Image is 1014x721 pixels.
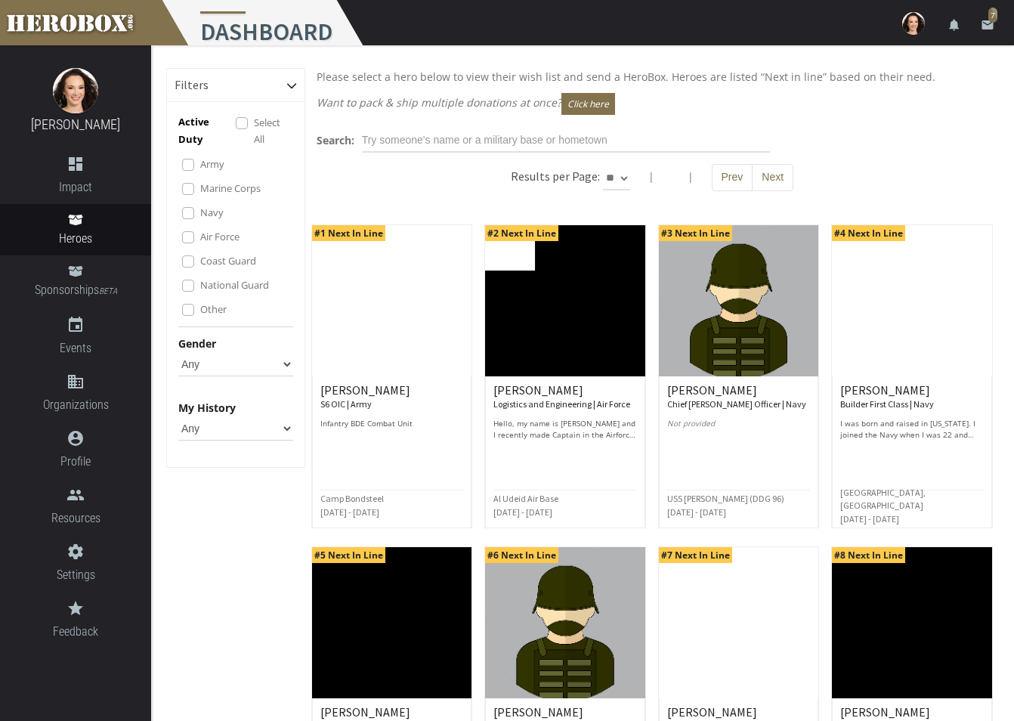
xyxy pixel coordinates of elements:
small: Chief [PERSON_NAME] Officer | Navy [667,398,806,410]
p: Active Duty [178,113,236,148]
label: Army [200,156,224,172]
label: Select All [254,114,293,147]
button: Click here [561,93,615,115]
h6: [PERSON_NAME] [320,384,464,410]
label: Gender [178,335,216,352]
label: National Guard [200,277,269,293]
p: Hello, my name is [PERSON_NAME] and I recently made Captain in the Airforce. This is my first dep... [493,418,637,441]
label: Coast Guard [200,252,256,269]
span: #2 Next In Line [485,225,558,241]
small: S6 OIC | Army [320,398,372,410]
a: #2 Next In Line [PERSON_NAME] Logistics and Engineering | Air Force Hello, my name is [PERSON_NAM... [484,224,646,528]
label: Search: [317,132,354,149]
i: email [981,18,994,32]
h6: [PERSON_NAME] [840,384,984,410]
a: [PERSON_NAME] [31,116,120,132]
small: Camp Bondsteel [320,493,384,504]
h6: Filters [175,79,209,92]
small: [DATE] - [DATE] [667,506,726,518]
small: BETA [99,286,117,296]
span: #3 Next In Line [659,225,732,241]
label: Air Force [200,228,240,245]
small: Logistics and Engineering | Air Force [493,398,630,410]
span: #8 Next In Line [832,547,905,563]
p: Want to pack & ship multiple donations at once? [317,93,988,115]
span: #7 Next In Line [659,547,732,563]
span: 7 [988,8,997,23]
input: Try someone's name or a military base or hometown [362,128,770,153]
label: My History [178,399,236,416]
p: Please select a hero below to view their wish list and send a HeroBox. Heroes are listed “Next in... [317,68,988,85]
i: notifications [948,18,961,32]
span: #1 Next In Line [312,225,385,241]
small: [DATE] - [DATE] [840,513,899,525]
a: #3 Next In Line [PERSON_NAME] Chief [PERSON_NAME] Officer | Navy Not provided USS [PERSON_NAME] (... [658,224,820,528]
img: user-image [902,12,925,35]
small: Al Udeid Air Base [493,493,558,504]
p: Infantry BDE Combat Unit [320,418,464,441]
small: [DATE] - [DATE] [493,506,552,518]
span: | [688,169,694,184]
span: #6 Next In Line [485,547,558,563]
p: I was born and raised in [US_STATE]. I joined the Navy when I was 22 and have been in for 14 years. [840,418,984,441]
span: #4 Next In Line [832,225,905,241]
span: #5 Next In Line [312,547,385,563]
button: Prev [712,164,753,191]
h6: [PERSON_NAME] [493,384,637,410]
h6: [PERSON_NAME] [667,384,811,410]
small: [DATE] - [DATE] [320,506,379,518]
small: USS [PERSON_NAME] (DDG 96) [667,493,784,504]
a: #4 Next In Line [PERSON_NAME] Builder First Class | Navy I was born and raised in [US_STATE]. I j... [831,224,993,528]
label: Other [200,301,227,317]
button: Next [752,164,793,191]
label: Marine Corps [200,180,261,196]
small: [GEOGRAPHIC_DATA], [GEOGRAPHIC_DATA] [840,487,926,512]
span: | [648,169,654,184]
a: #1 Next In Line [PERSON_NAME] S6 OIC | Army Infantry BDE Combat Unit Camp Bondsteel [DATE] - [DATE] [311,224,473,528]
img: image [53,68,98,113]
h6: Results per Page: [511,169,600,184]
label: Navy [200,204,224,221]
p: Not provided [667,418,811,441]
small: Builder First Class | Navy [840,398,934,410]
